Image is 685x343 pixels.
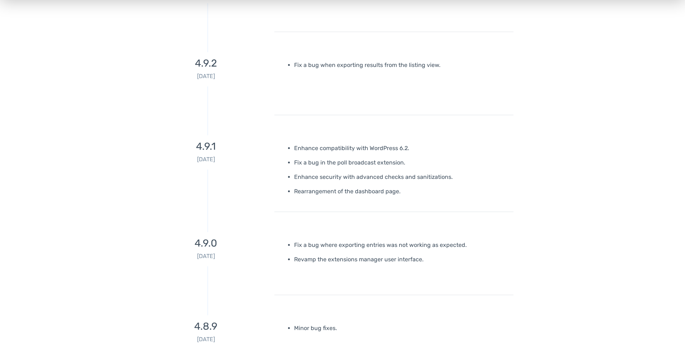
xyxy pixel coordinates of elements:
[143,252,269,261] p: [DATE]
[143,141,269,152] h3: 4.9.1
[294,173,508,181] p: Enhance security with advanced checks and sanitizations.
[294,61,508,69] p: Fix a bug when exporting results from the listing view.
[294,158,508,167] p: Fix a bug in the poll broadcast extension.
[143,155,269,164] p: [DATE]
[294,144,508,153] p: Enhance compatibility with WordPress 6.2.
[294,187,508,196] p: Rearrangement of the dashboard page.
[143,58,269,69] h3: 4.9.2
[294,241,508,249] p: Fix a bug where exporting entries was not working as expected.
[294,255,508,264] p: Revamp the extensions manager user interface.
[294,324,508,333] p: Minor bug fixes.
[143,321,269,332] h3: 4.8.9
[143,72,269,81] p: [DATE]
[143,238,269,249] h3: 4.9.0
